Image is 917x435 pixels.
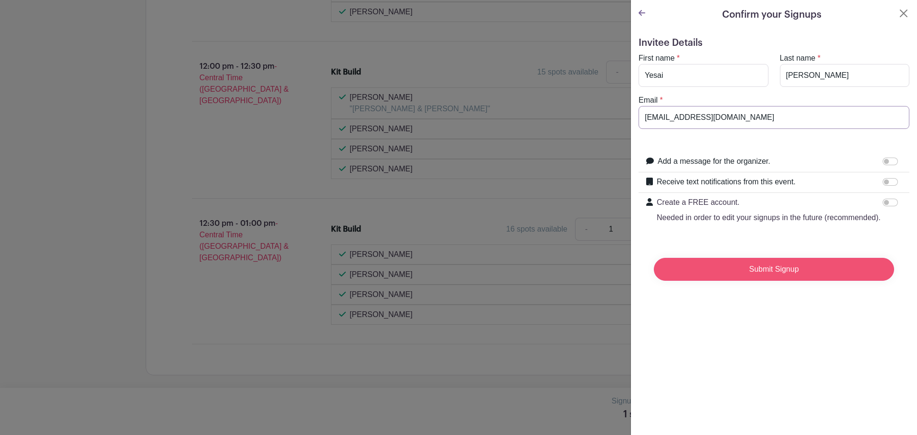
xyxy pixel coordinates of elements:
[722,8,821,22] h5: Confirm your Signups
[780,53,816,64] label: Last name
[639,37,909,49] h5: Invitee Details
[657,197,881,208] p: Create a FREE account.
[657,176,796,188] label: Receive text notifications from this event.
[639,53,675,64] label: First name
[657,212,881,223] p: Needed in order to edit your signups in the future (recommended).
[658,156,770,167] label: Add a message for the organizer.
[639,95,658,106] label: Email
[898,8,909,19] button: Close
[654,258,894,281] input: Submit Signup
